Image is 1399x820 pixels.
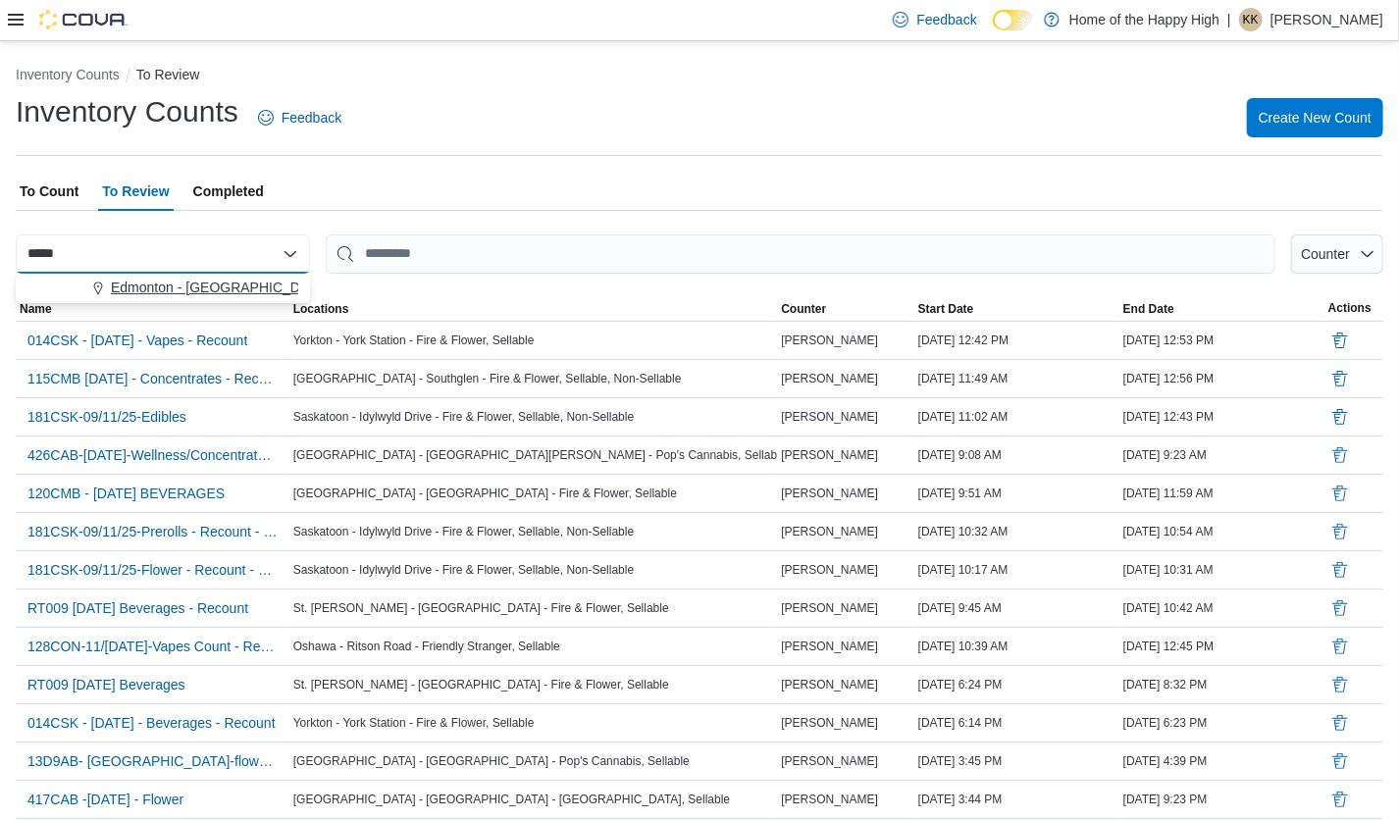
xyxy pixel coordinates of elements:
button: 426CAB-[DATE]-Wellness/Concentrates/Oils [20,440,285,470]
button: 128CON-11/[DATE]-Vapes Count - Recount - Recount [20,632,285,661]
span: 115CMB [DATE] - Concentrates - Recount [27,369,278,388]
div: [DATE] 12:42 PM [914,329,1119,352]
div: [GEOGRAPHIC_DATA] - [GEOGRAPHIC_DATA] - Fire & Flower, Sellable [289,482,778,505]
div: [DATE] 6:14 PM [914,711,1119,735]
div: Saskatoon - Idylwyld Drive - Fire & Flower, Sellable, Non-Sellable [289,558,778,582]
nav: An example of EuiBreadcrumbs [16,65,1383,88]
div: [DATE] 8:32 PM [1119,673,1324,696]
span: 13D9AB- [GEOGRAPHIC_DATA]-flower-[DATE]- [PERSON_NAME] [27,751,278,771]
button: Start Date [914,297,1119,321]
div: Saskatoon - Idylwyld Drive - Fire & Flower, Sellable, Non-Sellable [289,520,778,543]
div: [GEOGRAPHIC_DATA] - [GEOGRAPHIC_DATA] - [GEOGRAPHIC_DATA], Sellable [289,788,778,811]
span: Locations [293,301,349,317]
span: [PERSON_NAME] [781,409,878,425]
span: [PERSON_NAME] [781,600,878,616]
button: Create New Count [1247,98,1383,137]
button: 181CSK-09/11/25-Flower - Recount - Recount [20,555,285,585]
div: St. [PERSON_NAME] - [GEOGRAPHIC_DATA] - Fire & Flower, Sellable [289,596,778,620]
button: Delete [1328,673,1352,696]
span: RT009 [DATE] Beverages - Recount [27,598,248,618]
span: Counter [1301,246,1350,262]
span: KK [1243,8,1259,31]
div: [DATE] 12:53 PM [1119,329,1324,352]
div: [DATE] 10:54 AM [1119,520,1324,543]
span: Counter [781,301,826,317]
div: Yorkton - York Station - Fire & Flower, Sellable [289,711,778,735]
button: Delete [1328,711,1352,735]
button: 181CSK-09/11/25-Prerolls - Recount - Recount [20,517,285,546]
button: Close list of options [283,246,298,262]
span: To Count [20,172,78,211]
span: [PERSON_NAME] [781,639,878,654]
img: Cova [39,10,128,29]
div: Choose from the following options [16,274,310,302]
span: [PERSON_NAME] [781,447,878,463]
span: RT009 [DATE] Beverages [27,675,185,694]
button: Locations [289,297,778,321]
div: [DATE] 11:02 AM [914,405,1119,429]
button: Inventory Counts [16,67,120,82]
div: [DATE] 3:44 PM [914,788,1119,811]
button: To Review [136,67,200,82]
div: [GEOGRAPHIC_DATA] - Southglen - Fire & Flower, Sellable, Non-Sellable [289,367,778,390]
button: 115CMB [DATE] - Concentrates - Recount [20,364,285,393]
span: Create New Count [1259,108,1372,128]
span: [PERSON_NAME] [781,486,878,501]
div: Oshawa - Ritson Road - Friendly Stranger, Sellable [289,635,778,658]
span: 417CAB -[DATE] - Flower [27,790,183,809]
span: [PERSON_NAME] [781,753,878,769]
span: 181CSK-09/11/25-Prerolls - Recount - Recount [27,522,278,541]
span: End Date [1123,301,1174,317]
div: [DATE] 4:39 PM [1119,749,1324,773]
button: RT009 [DATE] Beverages - Recount [20,593,256,623]
button: Delete [1328,749,1352,773]
button: Delete [1328,558,1352,582]
span: Name [20,301,52,317]
span: [PERSON_NAME] [781,562,878,578]
h1: Inventory Counts [16,92,238,131]
div: [DATE] 10:39 AM [914,635,1119,658]
span: Feedback [916,10,976,29]
div: [DATE] 9:23 PM [1119,788,1324,811]
div: [GEOGRAPHIC_DATA] - [GEOGRAPHIC_DATA][PERSON_NAME] - Pop's Cannabis, Sellable [289,443,778,467]
div: [DATE] 10:32 AM [914,520,1119,543]
span: 128CON-11/[DATE]-Vapes Count - Recount - Recount [27,637,278,656]
span: [PERSON_NAME] [781,371,878,386]
span: [PERSON_NAME] [781,715,878,731]
span: Completed [193,172,264,211]
div: [DATE] 9:23 AM [1119,443,1324,467]
span: Actions [1328,300,1372,316]
button: 417CAB -[DATE] - Flower [20,785,191,814]
button: Delete [1328,405,1352,429]
input: Dark Mode [993,10,1034,30]
p: Home of the Happy High [1069,8,1219,31]
button: Delete [1328,788,1352,811]
span: [PERSON_NAME] [781,677,878,692]
div: [DATE] 6:24 PM [914,673,1119,696]
button: 014CSK - [DATE] - Vapes - Recount [20,326,255,355]
div: [DATE] 9:51 AM [914,482,1119,505]
span: To Review [102,172,169,211]
span: [PERSON_NAME] [781,333,878,348]
button: Delete [1328,596,1352,620]
div: St. [PERSON_NAME] - [GEOGRAPHIC_DATA] - Fire & Flower, Sellable [289,673,778,696]
span: Dark Mode [993,30,994,31]
div: [DATE] 10:31 AM [1119,558,1324,582]
div: [DATE] 9:08 AM [914,443,1119,467]
div: [GEOGRAPHIC_DATA] - [GEOGRAPHIC_DATA] - Pop's Cannabis, Sellable [289,749,778,773]
a: Feedback [250,98,349,137]
button: 13D9AB- [GEOGRAPHIC_DATA]-flower-[DATE]- [PERSON_NAME] [20,746,285,776]
div: Saskatoon - Idylwyld Drive - Fire & Flower, Sellable, Non-Sellable [289,405,778,429]
button: 014CSK - [DATE] - Beverages - Recount [20,708,284,738]
div: [DATE] 12:45 PM [1119,635,1324,658]
span: [PERSON_NAME] [781,524,878,539]
p: | [1227,8,1231,31]
span: 014CSK - [DATE] - Vapes - Recount [27,331,247,350]
button: RT009 [DATE] Beverages [20,670,193,699]
div: Yorkton - York Station - Fire & Flower, Sellable [289,329,778,352]
span: Edmonton - [GEOGRAPHIC_DATA] - Pop's Cannabis [111,278,437,297]
div: [DATE] 12:56 PM [1119,367,1324,390]
span: [PERSON_NAME] [781,792,878,807]
button: Delete [1328,443,1352,467]
span: 120CMB - [DATE] BEVERAGES [27,484,225,503]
